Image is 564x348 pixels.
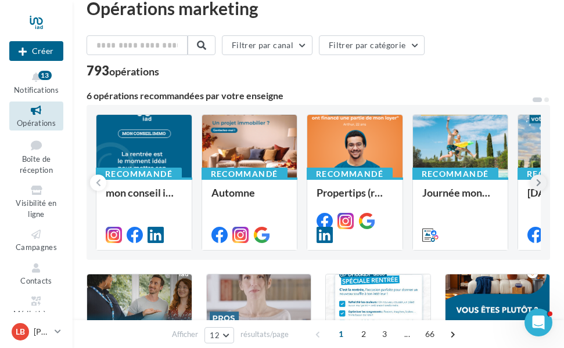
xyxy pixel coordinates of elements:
[210,331,220,340] span: 12
[319,35,425,55] button: Filtrer par catégorie
[222,35,312,55] button: Filtrer par canal
[16,242,57,252] span: Campagnes
[9,182,63,221] a: Visibilité en ligne
[240,329,289,340] span: résultats/page
[9,321,63,343] a: LB [PERSON_NAME]
[9,41,63,61] button: Créer
[16,198,56,219] span: Visibilité en ligne
[38,71,52,80] div: 13
[13,309,60,318] span: Médiathèque
[9,101,63,130] a: Opérations
[106,187,182,210] div: mon conseil immo
[9,226,63,254] a: Campagnes
[96,168,182,180] div: Recommandé
[211,187,288,210] div: Automne
[9,135,63,177] a: Boîte de réception
[307,168,393,180] div: Recommandé
[87,91,531,100] div: 6 opérations recommandées par votre enseigne
[14,85,59,95] span: Notifications
[16,326,25,338] span: LB
[354,325,373,343] span: 2
[172,329,198,340] span: Afficher
[317,187,393,210] div: Propertips (rentrée)
[332,325,350,343] span: 1
[17,118,56,128] span: Opérations
[87,64,159,77] div: 793
[109,66,159,77] div: opérations
[20,154,53,175] span: Boîte de réception
[202,168,288,180] div: Recommandé
[412,168,498,180] div: Recommandé
[9,41,63,61] div: Nouvelle campagne
[421,325,440,343] span: 66
[204,327,234,343] button: 12
[375,325,394,343] span: 3
[525,309,552,336] iframe: Intercom live chat
[34,326,50,338] p: [PERSON_NAME]
[9,259,63,288] a: Contacts
[422,187,499,210] div: Journée mondiale du tourisme
[20,276,52,285] span: Contacts
[9,68,63,97] button: Notifications 13
[9,292,63,321] a: Médiathèque
[398,325,416,343] span: ...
